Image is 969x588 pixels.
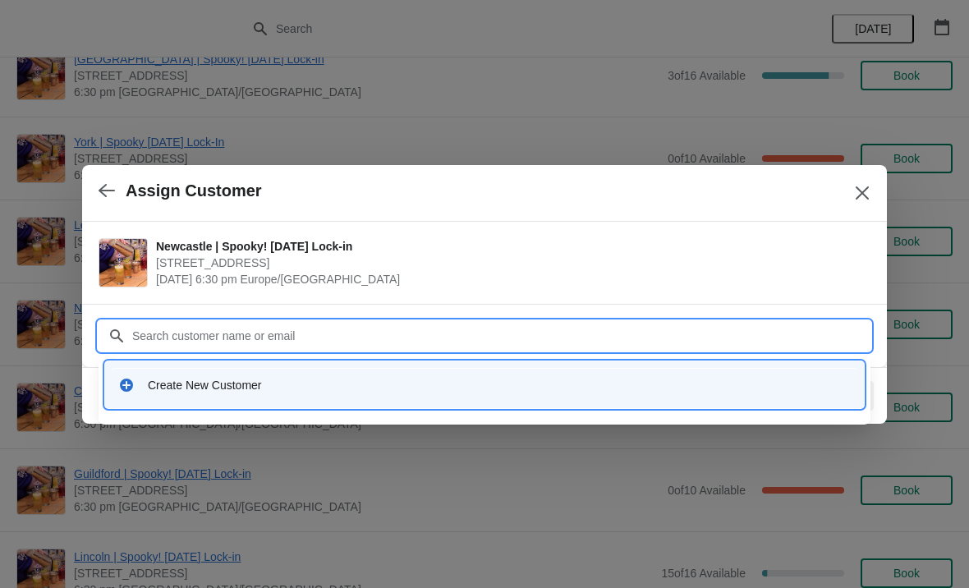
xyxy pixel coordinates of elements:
[156,238,862,255] span: Newcastle | Spooky! [DATE] Lock-in
[847,178,877,208] button: Close
[156,271,862,287] span: [DATE] 6:30 pm Europe/[GEOGRAPHIC_DATA]
[148,377,851,393] div: Create New Customer
[99,239,147,287] img: Newcastle | Spooky! Halloween Lock-in | 123 Grainger Street, Newcastle upon Tyne NE1 5AE, UK | Oc...
[126,181,262,200] h2: Assign Customer
[131,321,870,351] input: Search customer name or email
[156,255,862,271] span: [STREET_ADDRESS]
